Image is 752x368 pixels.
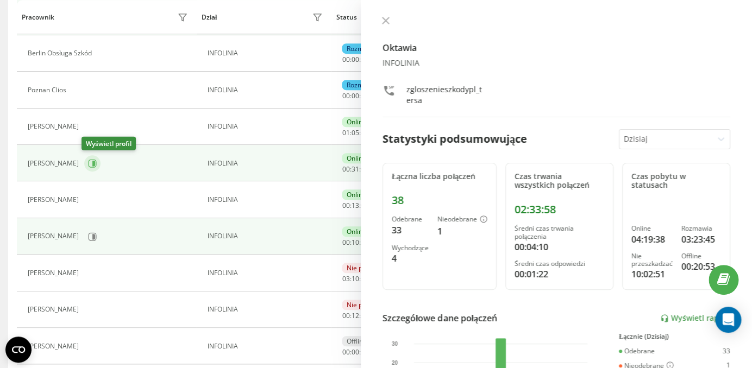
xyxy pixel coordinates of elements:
[342,348,368,356] div: : :
[351,311,359,320] span: 12
[383,312,497,325] div: Szczegółowe dane połączeń
[342,91,349,100] span: 00
[342,347,349,357] span: 00
[342,263,404,273] div: Nie przeszkadzać
[342,202,368,210] div: : :
[28,49,95,57] div: Berlin Obsługa Szkód
[342,129,368,137] div: : :
[437,225,487,238] div: 1
[342,189,370,200] div: Online
[208,86,325,94] div: INFOLINIA
[342,275,368,283] div: : :
[342,226,370,237] div: Online
[208,160,325,167] div: INFOLINIA
[342,300,404,310] div: Nie przeszkadzać
[202,14,217,21] div: Dział
[392,244,429,252] div: Wychodzące
[515,225,604,240] div: Średni czas trwania połączenia
[515,203,604,216] div: 02:33:58
[342,238,349,247] span: 00
[208,123,325,130] div: INFOLINIA
[351,164,359,174] span: 31
[351,347,359,357] span: 00
[631,225,673,232] div: Online
[351,274,359,283] span: 10
[715,307,741,333] div: Open Intercom Messenger
[660,314,730,323] a: Wyświetl raport
[392,252,429,265] div: 4
[619,347,655,355] div: Odebrane
[208,196,325,204] div: INFOLINIA
[342,92,368,100] div: : :
[437,215,487,224] div: Nieodebrane
[619,333,730,340] div: Łącznie (Dzisiaj)
[351,128,359,137] span: 05
[631,252,673,268] div: Nie przeszkadzać
[208,232,325,240] div: INFOLINIA
[342,153,370,163] div: Online
[208,269,325,277] div: INFOLINIA
[28,269,82,277] div: [PERSON_NAME]
[208,49,325,57] div: INFOLINIA
[515,268,604,281] div: 00:01:22
[631,268,673,281] div: 10:02:51
[681,233,721,246] div: 03:23:45
[351,55,359,64] span: 00
[342,80,381,90] div: Rozmawia
[392,194,487,207] div: 38
[28,160,82,167] div: [PERSON_NAME]
[28,123,82,130] div: [PERSON_NAME]
[336,14,357,21] div: Status
[681,225,721,232] div: Rozmawia
[392,341,398,347] text: 30
[631,233,673,246] div: 04:19:38
[383,131,527,147] div: Statystyki podsumowujące
[515,172,604,191] div: Czas trwania wszystkich połączeń
[681,260,721,273] div: 00:20:53
[342,164,349,174] span: 00
[28,86,69,94] div: Poznan Clios
[342,56,368,64] div: : :
[342,128,349,137] span: 01
[208,342,325,350] div: INFOLINIA
[28,342,82,350] div: [PERSON_NAME]
[22,14,54,21] div: Pracownik
[392,215,429,223] div: Odebrane
[515,260,604,268] div: Średni czas odpowiedzi
[351,238,359,247] span: 10
[342,55,349,64] span: 00
[383,59,730,68] div: INFOLINIA
[28,306,82,313] div: [PERSON_NAME]
[82,137,136,150] div: Wyświetl profil
[28,196,82,204] div: [PERSON_NAME]
[681,252,721,260] div: Offline
[515,240,604,253] div: 00:04:10
[351,201,359,210] span: 13
[406,84,484,106] div: zgloszenieszkodypl_tersa
[342,311,349,320] span: 00
[28,232,82,240] div: [PERSON_NAME]
[342,274,349,283] span: 03
[392,172,487,181] div: Łączna liczba połączeń
[342,336,371,346] div: Offline
[342,312,368,320] div: : :
[392,224,429,237] div: 33
[342,166,368,173] div: : :
[5,337,32,363] button: Open CMP widget
[342,43,381,54] div: Rozmawia
[342,117,370,127] div: Online
[351,91,359,100] span: 00
[342,239,368,246] div: : :
[383,41,730,54] h4: Oktawia
[208,306,325,313] div: INFOLINIA
[342,201,349,210] span: 00
[723,347,730,355] div: 33
[631,172,721,191] div: Czas pobytu w statusach
[392,360,398,366] text: 20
